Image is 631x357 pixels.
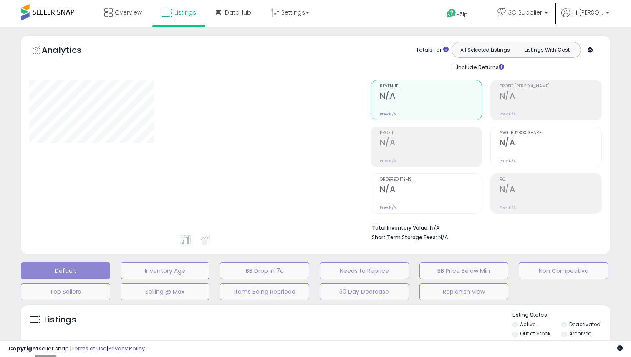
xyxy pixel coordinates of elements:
[454,45,516,55] button: All Selected Listings
[372,224,429,231] b: Total Inventory Value:
[457,11,468,18] span: Help
[419,262,509,279] button: BB Price Below Min
[380,91,482,102] h2: N/A
[372,222,596,232] li: N/A
[500,205,516,210] small: Prev: N/A
[500,112,516,117] small: Prev: N/A
[380,112,396,117] small: Prev: N/A
[220,262,309,279] button: BB Drop in 7d
[500,131,601,135] span: Avg. Buybox Share
[320,262,409,279] button: Needs to Reprice
[440,2,484,27] a: Help
[572,8,603,17] span: Hi [PERSON_NAME]
[380,177,482,182] span: Ordered Items
[42,44,98,58] h5: Analytics
[174,8,196,17] span: Listings
[380,205,396,210] small: Prev: N/A
[8,345,39,352] strong: Copyright
[225,8,251,17] span: DataHub
[500,91,601,102] h2: N/A
[445,62,514,72] div: Include Returns
[500,84,601,89] span: Profit [PERSON_NAME]
[320,283,409,300] button: 30 Day Decrease
[21,283,110,300] button: Top Sellers
[380,185,482,196] h2: N/A
[372,234,437,241] b: Short Term Storage Fees:
[508,8,542,17] span: 3G Supplier
[115,8,142,17] span: Overview
[21,262,110,279] button: Default
[516,45,578,55] button: Listings With Cost
[500,138,601,149] h2: N/A
[380,84,482,89] span: Revenue
[416,46,449,54] div: Totals For
[500,185,601,196] h2: N/A
[220,283,309,300] button: Items Being Repriced
[380,131,482,135] span: Profit
[8,345,145,353] div: seller snap | |
[121,262,210,279] button: Inventory Age
[500,158,516,163] small: Prev: N/A
[419,283,509,300] button: Replenish view
[446,8,457,19] i: Get Help
[500,177,601,182] span: ROI
[561,8,609,27] a: Hi [PERSON_NAME]
[438,233,448,241] span: N/A
[519,262,608,279] button: Non Competitive
[380,138,482,149] h2: N/A
[380,158,396,163] small: Prev: N/A
[121,283,210,300] button: Selling @ Max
